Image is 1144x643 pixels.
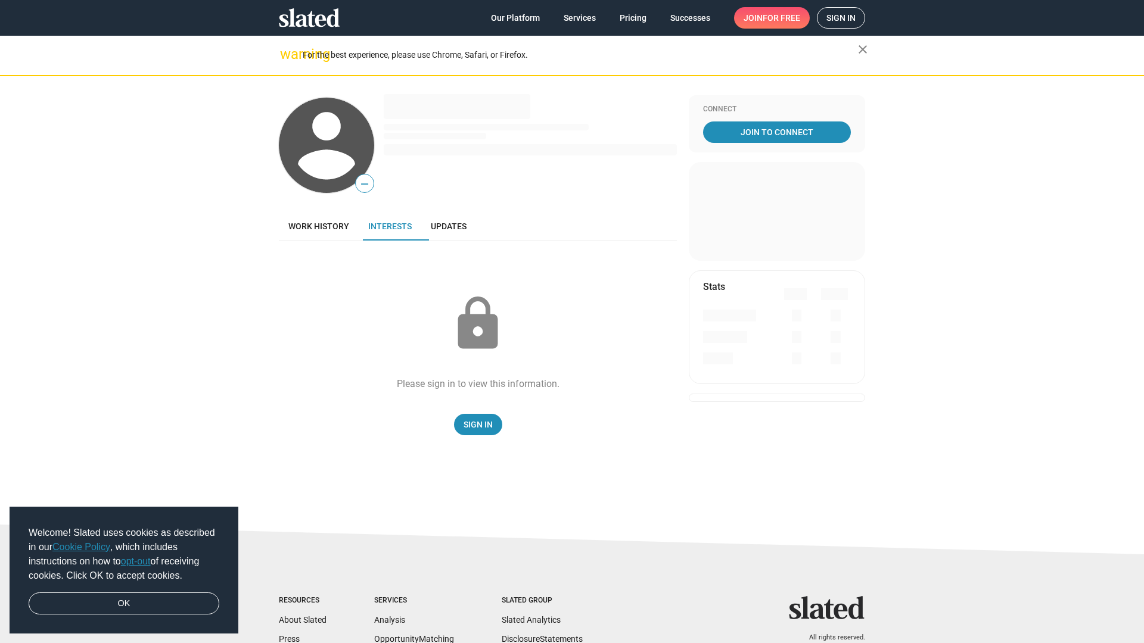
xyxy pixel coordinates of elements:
a: Interests [359,212,421,241]
a: Successes [661,7,720,29]
span: Sign In [464,414,493,435]
div: Resources [279,596,327,605]
div: Please sign in to view this information. [397,377,559,390]
a: Sign In [454,414,502,435]
a: Joinfor free [734,7,810,29]
a: Our Platform [481,7,549,29]
span: Our Platform [491,7,540,29]
a: Sign in [817,7,865,29]
span: Successes [670,7,710,29]
span: Pricing [620,7,646,29]
a: Analysis [374,615,405,625]
a: Work history [279,212,359,241]
span: Interests [368,221,412,231]
div: Slated Group [502,596,583,605]
mat-card-title: Stats [703,280,725,293]
mat-icon: lock [448,294,508,354]
span: for free [763,7,800,29]
a: Pricing [610,7,656,29]
span: — [356,176,374,192]
a: Services [554,7,605,29]
span: Updates [431,221,467,231]
a: Cookie Policy [52,542,110,552]
span: Sign in [826,8,856,28]
span: Services [564,7,596,29]
a: opt-out [121,556,151,566]
div: For the best experience, please use Chrome, Safari, or Firefox. [303,47,858,63]
a: About Slated [279,615,327,625]
div: cookieconsent [10,507,238,634]
div: Connect [703,105,851,114]
mat-icon: warning [280,47,294,61]
div: Services [374,596,454,605]
a: Join To Connect [703,121,851,143]
span: Join To Connect [705,121,848,143]
a: Slated Analytics [502,615,561,625]
a: dismiss cookie message [29,592,219,615]
span: Welcome! Slated uses cookies as described in our , which includes instructions on how to of recei... [29,526,219,583]
a: Updates [421,212,476,241]
span: Join [744,7,800,29]
mat-icon: close [856,42,870,57]
span: Work history [288,221,349,231]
